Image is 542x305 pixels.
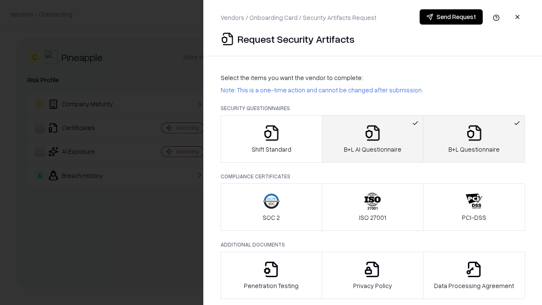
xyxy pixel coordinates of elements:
button: B+L Questionnaire [423,115,525,163]
p: Note: This is a one-time action and cannot be changed after submission. [221,86,525,94]
p: B+L Questionnaire [448,145,500,154]
p: PCI-DSS [462,213,486,222]
p: Vendors / Onboarding Card / Security Artifacts Request [221,13,376,22]
p: SOC 2 [263,213,280,222]
button: Data Processing Agreement [423,252,525,299]
p: Additional Documents [221,241,525,248]
p: Select the items you want the vendor to complete: [221,73,525,82]
p: Shift Standard [252,145,291,154]
button: ISO 27001 [322,183,424,231]
p: ISO 27001 [359,213,386,222]
p: Request Security Artifacts [238,32,354,46]
button: Send Request [420,9,483,25]
button: PCI-DSS [423,183,525,231]
button: Shift Standard [221,115,322,163]
button: SOC 2 [221,183,322,231]
button: Penetration Testing [221,252,322,299]
button: B+L AI Questionnaire [322,115,424,163]
p: Compliance Certificates [221,173,525,180]
button: Privacy Policy [322,252,424,299]
p: Data Processing Agreement [434,281,514,290]
p: Security Questionnaires [221,105,525,112]
p: Penetration Testing [244,281,299,290]
p: B+L AI Questionnaire [344,145,401,154]
p: Privacy Policy [353,281,392,290]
